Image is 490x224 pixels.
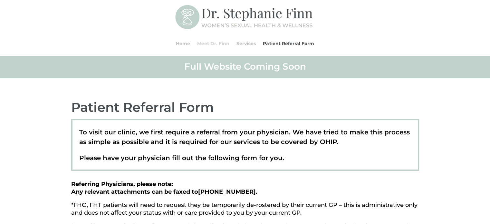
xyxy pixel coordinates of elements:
[198,188,256,195] span: [PHONE_NUMBER]
[71,201,419,223] p: *FHO, FHT patients will need to request they be temporarily de-rostered by their current GP – thi...
[263,31,314,56] a: Patient Referral Form
[79,127,411,153] p: To visit our clinic, we first require a referral from your physician. We have tried to make this ...
[71,180,257,195] strong: Referring Physicians, please note: Any relevant attachments can be faxed to .
[197,31,229,56] a: Meet Dr. Finn
[71,61,419,75] h2: Full Website Coming Soon
[79,153,411,163] p: Please have your physician fill out the following form for you.
[71,99,419,119] h2: Patient Referral Form
[236,31,256,56] a: Services
[176,31,190,56] a: Home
